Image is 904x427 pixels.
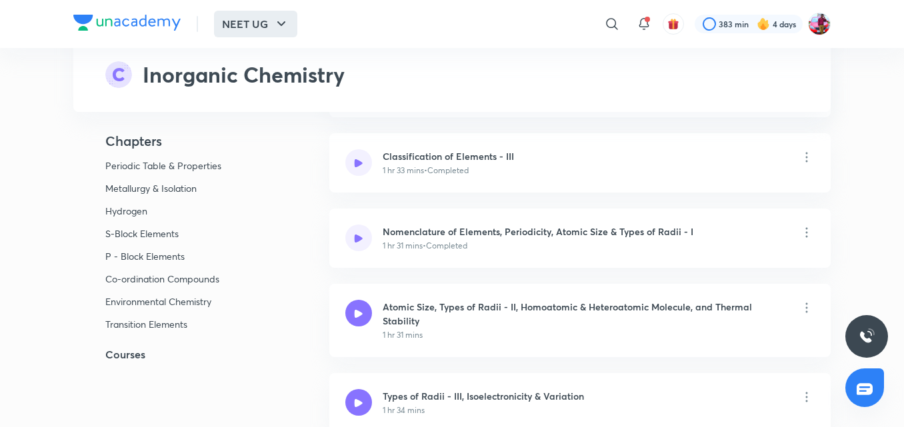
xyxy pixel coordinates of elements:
img: Shankar Nag [808,13,831,35]
button: avatar [663,13,684,35]
p: S-Block Elements [105,228,235,240]
img: syllabus-subject-icon [105,61,132,88]
img: Company Logo [73,15,181,31]
img: avatar [667,18,679,30]
p: P - Block Elements [105,250,235,262]
h6: Types of Radii - III, Isoelectronicity & Variation [383,389,584,403]
img: ttu [859,328,875,344]
p: 1 hr 31 mins [383,329,423,341]
h6: Classification of Elements - III [383,149,514,163]
h2: Inorganic Chemistry [143,59,345,91]
p: 1 hr 33 mins • Completed [383,165,469,177]
h6: Nomenclature of Elements, Periodicity, Atomic Size & Types of Radii - I [383,224,693,238]
p: Metallurgy & Isolation [105,183,235,195]
p: Co-ordination Compounds [105,273,235,285]
p: Transition Elements [105,318,235,330]
p: 1 hr 34 mins [383,404,425,416]
h5: Courses [73,346,287,362]
a: Company Logo [73,15,181,34]
h4: Chapters [73,133,287,149]
h6: Atomic Size, Types of Radii - II, Homoatomic & Heteroatomic Molecule, and Thermal Stability [383,300,788,328]
p: Hydrogen [105,205,235,217]
p: 1 hr 31 mins • Completed [383,240,467,252]
p: Periodic Table & Properties [105,160,235,172]
img: streak [757,17,770,31]
p: Environmental Chemistry [105,296,235,308]
button: NEET UG [214,11,297,37]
